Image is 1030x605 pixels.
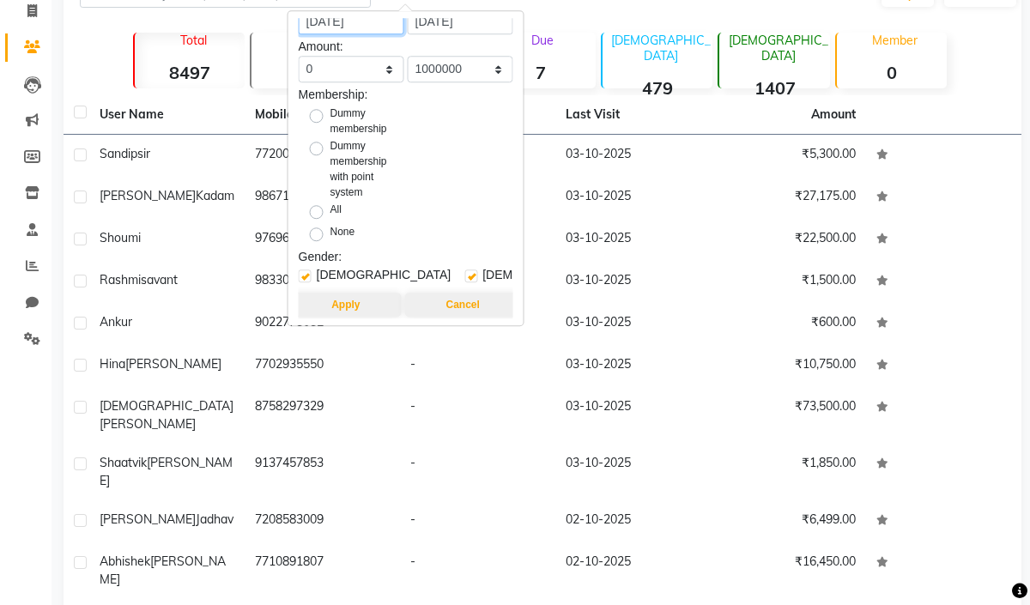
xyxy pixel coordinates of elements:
[405,293,521,317] button: Cancel
[400,500,555,542] td: -
[245,135,400,177] td: 7720009233
[245,303,400,345] td: 9022775052
[299,8,404,34] input: Start Date
[245,500,400,542] td: 7208583009
[141,272,178,287] span: savant
[100,314,132,330] span: ankur
[408,8,513,34] input: End Date
[245,542,400,599] td: 7710891807
[711,542,866,599] td: ₹16,450.00
[245,261,400,303] td: 9833080052
[555,345,711,387] td: 03-10-2025
[100,272,141,287] span: rashmi
[711,303,866,345] td: ₹600.00
[299,86,513,104] div: Membership:
[100,416,196,432] span: [PERSON_NAME]
[100,455,233,488] span: [PERSON_NAME]
[100,356,125,372] span: hina
[555,387,711,444] td: 03-10-2025
[245,387,400,444] td: 8758297329
[317,266,451,287] span: [DEMOGRAPHIC_DATA]
[844,33,947,48] p: Member
[100,554,150,569] span: abhishek
[290,293,401,317] button: Apply
[726,33,829,64] p: [DEMOGRAPHIC_DATA]
[555,500,711,542] td: 02-10-2025
[711,345,866,387] td: ₹10,750.00
[245,177,400,219] td: 9867104548
[100,188,196,203] span: [PERSON_NAME]
[330,138,393,200] label: Dummy membership with point system
[711,219,866,261] td: ₹22,500.00
[100,511,196,527] span: [PERSON_NAME]
[100,230,141,245] span: shoumi
[489,33,596,48] p: Due
[196,511,233,527] span: Jadhav
[555,95,711,135] th: Last Visit
[555,177,711,219] td: 03-10-2025
[837,62,947,83] strong: 0
[142,33,245,48] p: Total
[801,95,866,134] th: Amount
[299,38,513,56] div: Amount:
[711,177,866,219] td: ₹27,175.00
[486,62,596,83] strong: 7
[299,248,513,266] div: Gender:
[555,542,711,599] td: 02-10-2025
[400,387,555,444] td: -
[400,345,555,387] td: -
[711,261,866,303] td: ₹1,500.00
[555,219,711,261] td: 03-10-2025
[400,542,555,599] td: -
[330,202,342,222] label: All
[330,106,393,136] label: Dummy membership
[245,345,400,387] td: 7702935550
[251,62,361,83] strong: 468
[555,444,711,500] td: 03-10-2025
[711,387,866,444] td: ₹73,500.00
[609,33,712,64] p: [DEMOGRAPHIC_DATA]
[711,444,866,500] td: ₹1,850.00
[258,33,361,48] p: Recent
[711,500,866,542] td: ₹6,499.00
[555,135,711,177] td: 03-10-2025
[400,444,555,500] td: -
[245,95,400,135] th: Mobile No.
[555,303,711,345] td: 03-10-2025
[100,455,147,470] span: shaatvik
[330,224,355,245] label: None
[711,135,866,177] td: ₹5,300.00
[245,219,400,261] td: 9769639339
[137,146,150,161] span: sir
[100,398,233,414] span: [DEMOGRAPHIC_DATA]
[245,444,400,500] td: 9137457853
[89,95,245,135] th: User Name
[603,77,712,99] strong: 479
[100,554,226,587] span: [PERSON_NAME]
[196,188,234,203] span: Kadam
[125,356,221,372] span: [PERSON_NAME]
[135,62,245,83] strong: 8497
[719,77,829,99] strong: 1407
[555,261,711,303] td: 03-10-2025
[100,146,137,161] span: sandip
[482,266,617,287] span: [DEMOGRAPHIC_DATA]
